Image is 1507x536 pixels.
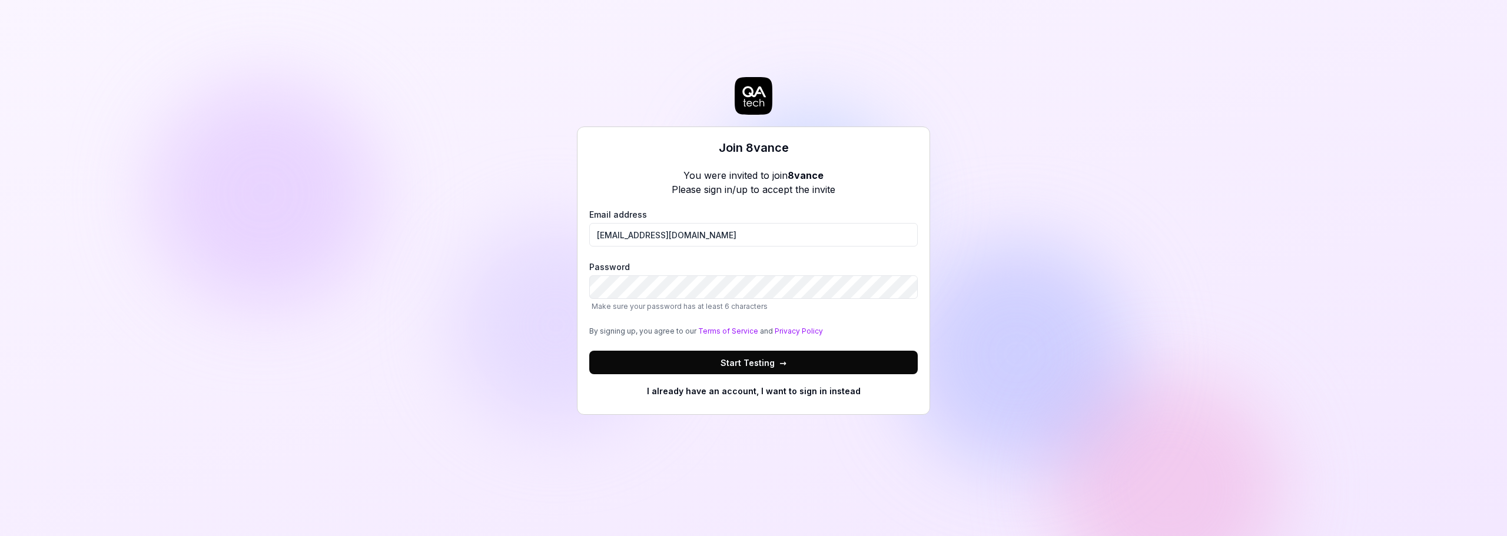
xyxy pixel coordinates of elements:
[592,302,768,311] span: Make sure your password has at least 6 characters
[672,168,835,182] p: You were invited to join
[589,326,918,337] div: By signing up, you agree to our and
[589,208,918,247] label: Email address
[719,139,789,157] h3: Join 8vance
[589,351,918,374] button: Start Testing→
[589,261,918,312] label: Password
[672,182,835,197] p: Please sign in/up to accept the invite
[779,357,786,369] span: →
[589,223,918,247] input: Email address
[788,169,824,181] b: 8vance
[589,275,918,299] input: PasswordMake sure your password has at least 6 characters
[775,327,823,335] a: Privacy Policy
[589,379,918,402] button: I already have an account, I want to sign in instead
[698,327,758,335] a: Terms of Service
[721,357,786,369] span: Start Testing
